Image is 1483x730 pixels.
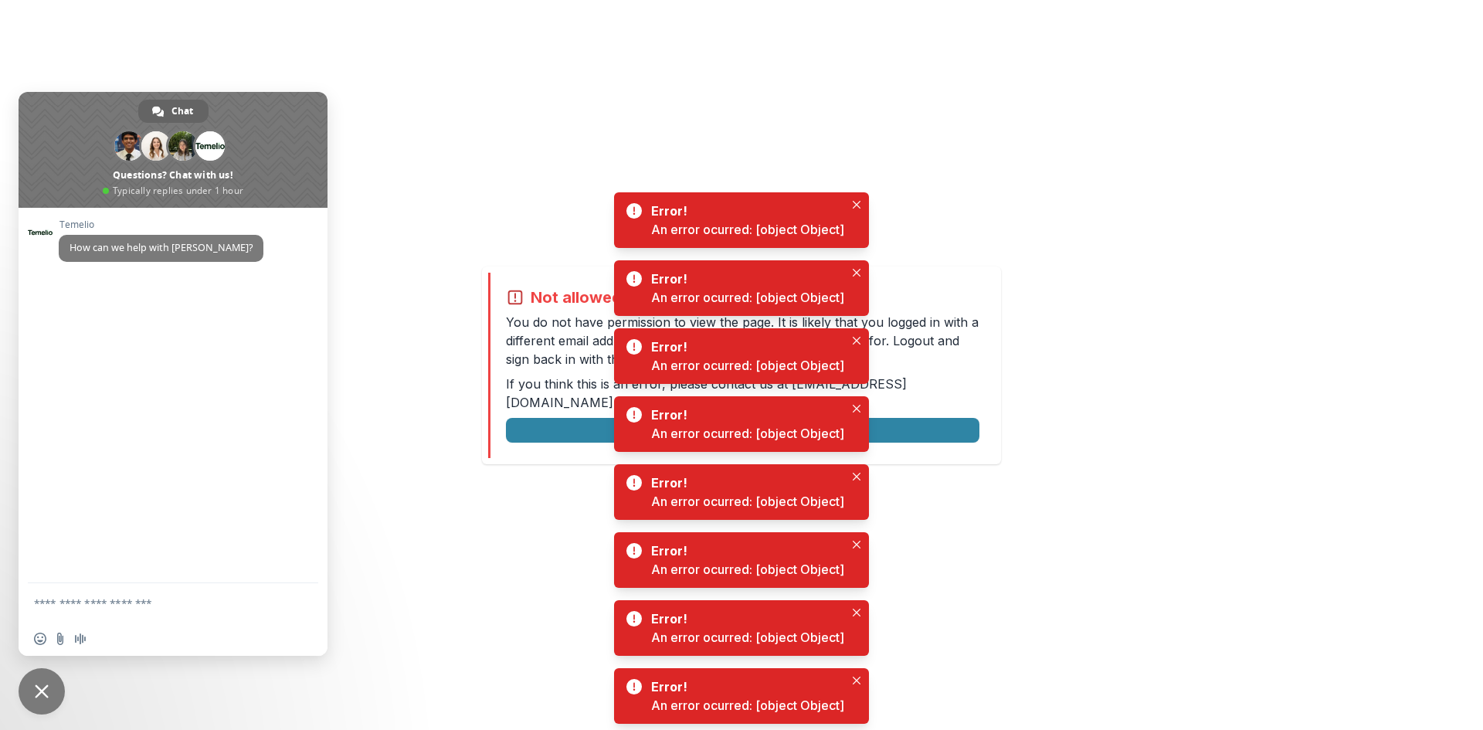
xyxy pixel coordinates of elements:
button: Close [847,399,866,418]
div: Error! [651,338,838,356]
div: Close chat [19,668,65,715]
span: Temelio [59,219,263,230]
div: An error ocurred: [object Object] [651,424,844,443]
div: Error! [651,406,838,424]
div: An error ocurred: [object Object] [651,628,844,647]
h2: Not allowed to view page [531,288,724,307]
button: Close [847,467,866,486]
div: An error ocurred: [object Object] [651,492,844,511]
div: An error ocurred: [object Object] [651,696,844,715]
a: [EMAIL_ADDRESS][DOMAIN_NAME] [506,376,907,410]
div: Error! [651,474,838,492]
div: Chat [138,100,209,123]
div: Error! [651,202,838,220]
button: Close [847,331,866,350]
div: An error ocurred: [object Object] [651,288,844,307]
span: How can we help with [PERSON_NAME]? [70,241,253,254]
div: An error ocurred: [object Object] [651,356,844,375]
span: Audio message [74,633,87,645]
button: Close [847,195,866,214]
p: If you think this is an error, please contact us at . [506,375,979,412]
div: An error ocurred: [object Object] [651,220,844,239]
span: Insert an emoji [34,633,46,645]
button: Close [847,603,866,622]
button: Close [847,263,866,282]
p: You do not have permission to view the page. It is likely that you logged in with a different ema... [506,313,979,368]
div: An error ocurred: [object Object] [651,560,844,579]
span: Chat [171,100,193,123]
span: Send a file [54,633,66,645]
button: Close [847,535,866,554]
button: Close [847,671,866,690]
div: Error! [651,542,838,560]
div: Error! [651,270,838,288]
div: Error! [651,677,838,696]
div: Error! [651,609,838,628]
button: Logout [506,418,979,443]
textarea: Compose your message... [34,596,278,610]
